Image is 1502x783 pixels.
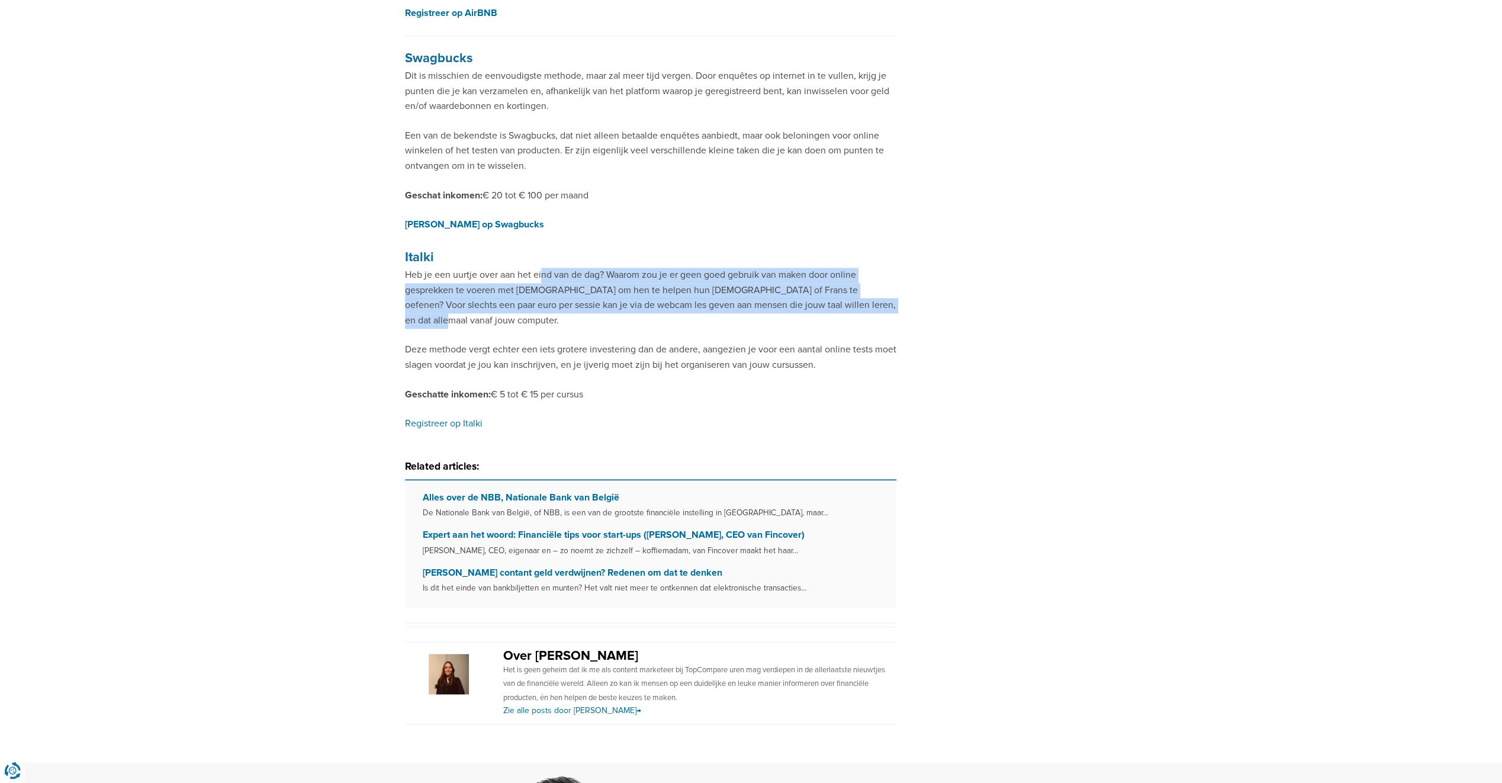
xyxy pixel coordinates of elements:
small: De Nationale Bank van België, of NBB, is een van de grootste financiële instelling in [GEOGRAPHIC... [423,508,828,518]
p: Dit is misschien de eenvoudigste methode, maar zal meer tijd vergen. Door enquêtes op internet in... [405,69,896,114]
span: → [636,705,641,715]
a: Registreer op AirBNB [405,7,497,19]
p: Heb je een uurtje over aan het eind van de dag? Waarom zou je er geen goed gebruik van maken door... [405,268,896,328]
a: Expert aan het woord: Financiële tips voor start-ups ([PERSON_NAME], CEO van Fincover) [423,529,805,541]
p: Het is geen geheim dat ik me als content marketeer bij TopCompare uren mag verdiepen in de allerl... [503,663,896,705]
small: [PERSON_NAME], CEO, eigenaar en – zo noemt ze zichzelf – koffiemadam, van Fincover maakt het haar... [423,545,798,556]
small: Is dit het einde van bankbiljetten en munten? Het valt niet meer te ontkennen dat elektronische t... [423,583,806,593]
h2: Over [PERSON_NAME] [503,649,896,663]
strong: Geschat inkomen: [405,190,483,201]
a: [PERSON_NAME] contant geld verdwijnen? Redenen om dat te denken [423,567,722,579]
a: Alles over de NBB, Nationale Bank van België [423,492,619,503]
strong: Geschatte inkomen: [405,389,491,400]
a: Swagbucks [405,50,472,66]
a: [PERSON_NAME] op Swagbucks [405,219,544,230]
a: Italki [405,249,434,265]
p: Een van de bekendste is Swagbucks, dat niet alleen betaalde enquêtes aanbiedt, maar ook beloninge... [405,129,896,174]
h3: Related articles: [405,457,896,480]
p: Deze methode vergt echter een iets grotere investering dan de andere, aangezien je voor een aanta... [405,342,896,373]
img: Avatar [429,654,469,694]
p: € 20 tot € 100 per maand [405,188,896,204]
p: € 5 tot € 15 per cursus [405,387,896,403]
a: Registreer op Italki [405,418,483,429]
a: Zie alle posts door [PERSON_NAME]→ [503,705,641,715]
